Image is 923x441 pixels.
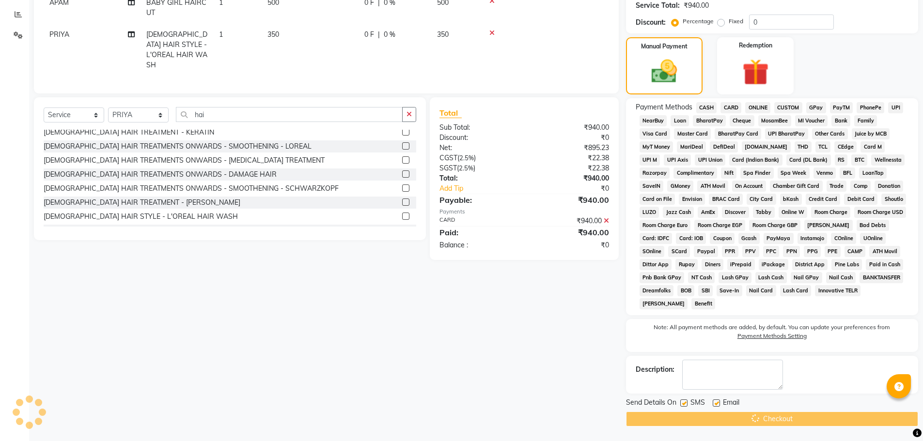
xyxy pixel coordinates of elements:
[798,233,828,244] span: Instamojo
[626,397,676,410] span: Send Details On
[746,285,776,296] span: Nail Card
[831,259,862,270] span: Pine Labs
[44,127,214,137] div: [DEMOGRAPHIC_DATA] HAIR TREATMENT - KERATIN
[432,143,524,153] div: Net:
[825,246,841,257] span: PPE
[709,194,743,205] span: BRAC Card
[783,246,800,257] span: PPN
[640,272,685,283] span: Pnb Bank GPay
[764,233,794,244] span: PayMaya
[770,181,823,192] span: Chamber Gift Card
[432,216,524,226] div: CARD
[875,181,903,192] span: Donation
[524,143,616,153] div: ₹895.23
[755,272,787,283] span: Lash Cash
[753,207,775,218] span: Tabby
[683,17,714,26] label: Percentage
[524,163,616,173] div: ₹22.38
[779,207,808,218] span: Online W
[437,30,449,39] span: 350
[524,133,616,143] div: ₹0
[671,115,689,126] span: Loan
[432,163,524,173] div: ( )
[694,246,718,257] span: Paypal
[860,272,903,283] span: BANKTANSFER
[831,115,850,126] span: Bank
[795,115,828,126] span: MI Voucher
[640,246,665,257] span: SOnline
[695,154,725,166] span: UPI Union
[49,30,69,39] span: PRIYA
[667,181,693,192] span: GMoney
[740,167,774,179] span: Spa Finder
[679,194,705,205] span: Envision
[710,141,738,152] span: DefiDeal
[758,115,791,126] span: MosamBee
[698,207,718,218] span: AmEx
[694,220,745,231] span: Room Charge EGP
[44,212,238,222] div: [DEMOGRAPHIC_DATA] HAIR STYLE - L'OREAL HAIR WASH
[857,220,889,231] span: Bad Debts
[641,42,688,51] label: Manual Payment
[780,194,802,205] span: bKash
[729,154,782,166] span: Card (Indian Bank)
[640,141,673,152] span: MyT Money
[763,246,780,257] span: PPC
[742,246,759,257] span: PPV
[459,154,474,162] span: 2.5%
[44,198,240,208] div: [DEMOGRAPHIC_DATA] HAIR TREATMENT - [PERSON_NAME]
[636,102,692,112] span: Payment Methods
[684,0,709,11] div: ₹940.00
[811,207,850,218] span: Room Charge
[675,259,698,270] span: Rupay
[640,167,670,179] span: Razorpay
[737,332,807,340] label: Payment Methods Setting
[795,141,812,152] span: THD
[640,233,673,244] span: Card: IDFC
[640,128,671,139] span: Visa Card
[830,102,853,113] span: PayTM
[721,167,736,179] span: Nift
[640,154,660,166] span: UPI M
[636,17,666,28] div: Discount:
[859,167,887,179] span: LoanTap
[524,122,616,133] div: ₹940.00
[267,30,279,39] span: 350
[745,102,770,113] span: ONLINE
[717,285,742,296] span: Save-In
[854,115,877,126] span: Family
[691,298,715,309] span: Benefit
[663,207,694,218] span: Jazz Cash
[44,226,228,236] div: [DEMOGRAPHIC_DATA] HAIR STYLE - BLOWDRY SHORT
[636,323,908,344] label: Note: All payment methods are added, by default. You can update your preferences from
[146,30,207,69] span: [DEMOGRAPHIC_DATA] HAIR STYLE - L'OREAL HAIR WASH
[806,102,826,113] span: GPay
[720,102,741,113] span: CARD
[674,128,711,139] span: Master Card
[432,194,524,206] div: Payable:
[851,154,867,166] span: BTC
[850,181,871,192] span: Comp
[439,164,457,172] span: SGST
[774,102,802,113] span: CUSTOM
[732,181,766,192] span: On Account
[860,233,886,244] span: UOnline
[643,57,685,86] img: _cash.svg
[44,169,277,180] div: [DEMOGRAPHIC_DATA] HAIR TREATMENTS ONWARDS - DAMAGE HAIR
[640,259,672,270] span: Dittor App
[710,233,735,244] span: Coupon
[827,181,847,192] span: Trade
[524,216,616,226] div: ₹940.00
[778,167,810,179] span: Spa Week
[640,194,675,205] span: Card on File
[673,167,717,179] span: Complimentary
[791,272,822,283] span: Nail GPay
[640,207,659,218] span: LUZO
[459,164,473,172] span: 2.5%
[690,397,705,410] span: SMS
[378,30,380,40] span: |
[636,365,674,375] div: Description:
[804,246,821,257] span: PPG
[852,128,890,139] span: Juice by MCB
[668,246,690,257] span: SCard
